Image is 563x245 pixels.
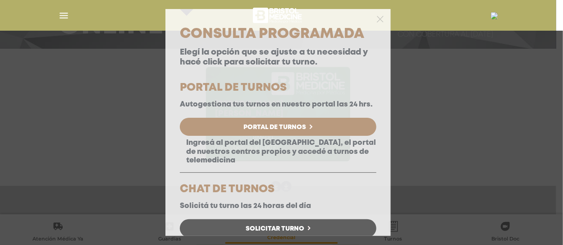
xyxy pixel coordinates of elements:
[180,28,364,40] span: Consulta Programada
[243,124,306,130] span: Portal de Turnos
[180,48,376,67] p: Elegí la opción que se ajuste a tu necesidad y hacé click para solicitar tu turno.
[180,219,376,237] a: Solicitar Turno
[246,226,304,232] span: Solicitar Turno
[180,118,376,136] a: Portal de Turnos
[180,83,376,93] h5: PORTAL DE TURNOS
[180,100,376,109] p: Autogestiona tus turnos en nuestro portal las 24 hrs.
[180,139,376,165] p: Ingresá al portal del [GEOGRAPHIC_DATA], el portal de nuestros centros propios y accedé a turnos ...
[180,202,376,210] p: Solicitá tu turno las 24 horas del día
[180,184,376,195] h5: CHAT DE TURNOS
